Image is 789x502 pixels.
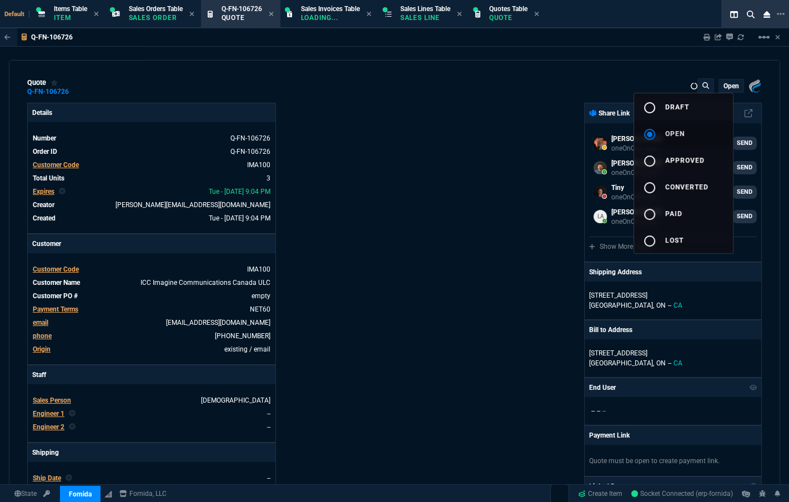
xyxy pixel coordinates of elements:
span: paid [665,210,682,218]
mat-icon: radio_button_unchecked [643,101,656,114]
mat-icon: radio_button_unchecked [643,154,656,168]
span: converted [665,183,708,191]
mat-icon: radio_button_checked [643,128,656,141]
span: lost [665,237,684,244]
mat-icon: radio_button_unchecked [643,181,656,194]
mat-icon: radio_button_unchecked [643,208,656,221]
span: draft [665,103,689,111]
span: open [665,130,685,138]
mat-icon: radio_button_unchecked [643,234,656,248]
span: approved [665,157,705,164]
